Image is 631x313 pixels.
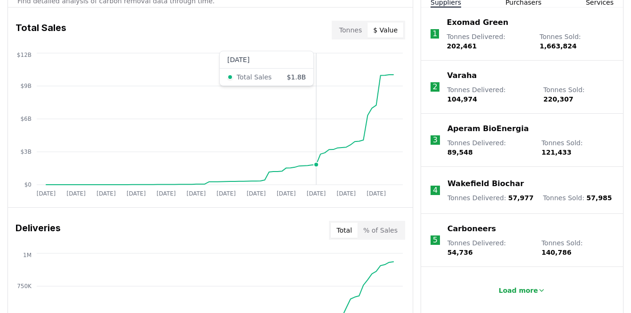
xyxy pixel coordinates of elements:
p: 2 [433,81,438,93]
span: 57,985 [586,194,612,202]
p: Tonnes Delivered : [447,85,534,104]
h3: Deliveries [16,221,61,240]
tspan: [DATE] [187,190,206,197]
p: Tonnes Delivered : [447,193,534,203]
p: 4 [433,185,438,196]
p: Tonnes Delivered : [447,138,532,157]
a: Aperam BioEnergia [447,123,529,134]
a: Varaha [447,70,477,81]
p: Tonnes Sold : [543,193,612,203]
p: Tonnes Sold : [542,238,614,257]
tspan: 750K [17,283,32,290]
p: 1 [432,28,437,39]
p: 3 [433,134,438,146]
button: $ Value [367,23,403,38]
tspan: [DATE] [307,190,326,197]
tspan: $6B [20,116,32,122]
span: 89,548 [447,149,473,156]
p: 5 [433,235,438,246]
a: Carboneers [447,223,496,235]
tspan: [DATE] [367,190,386,197]
span: 54,736 [447,249,473,256]
tspan: [DATE] [247,190,266,197]
tspan: [DATE] [96,190,116,197]
tspan: [DATE] [37,190,56,197]
tspan: [DATE] [216,190,236,197]
tspan: $12B [17,52,32,58]
p: Tonnes Sold : [543,85,614,104]
a: Wakefield Biochar [447,178,524,189]
button: Tonnes [334,23,367,38]
tspan: [DATE] [66,190,86,197]
span: 104,974 [447,95,477,103]
tspan: $9B [20,83,32,89]
p: Tonnes Sold : [540,32,614,51]
tspan: [DATE] [277,190,296,197]
button: Total [331,223,358,238]
p: Tonnes Delivered : [447,32,530,51]
h3: Total Sales [16,21,66,39]
span: 140,786 [542,249,572,256]
span: 220,307 [543,95,574,103]
button: Load more [491,281,553,300]
tspan: $0 [24,181,32,188]
span: 202,461 [447,42,477,50]
tspan: [DATE] [127,190,146,197]
span: 1,663,824 [540,42,577,50]
a: Exomad Green [447,17,508,28]
tspan: 1M [23,252,32,258]
p: Tonnes Delivered : [447,238,532,257]
tspan: [DATE] [336,190,356,197]
span: 57,977 [508,194,534,202]
tspan: [DATE] [157,190,176,197]
button: % of Sales [358,223,403,238]
p: Tonnes Sold : [542,138,614,157]
p: Load more [499,286,538,295]
span: 121,433 [542,149,572,156]
tspan: $3B [20,149,32,155]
